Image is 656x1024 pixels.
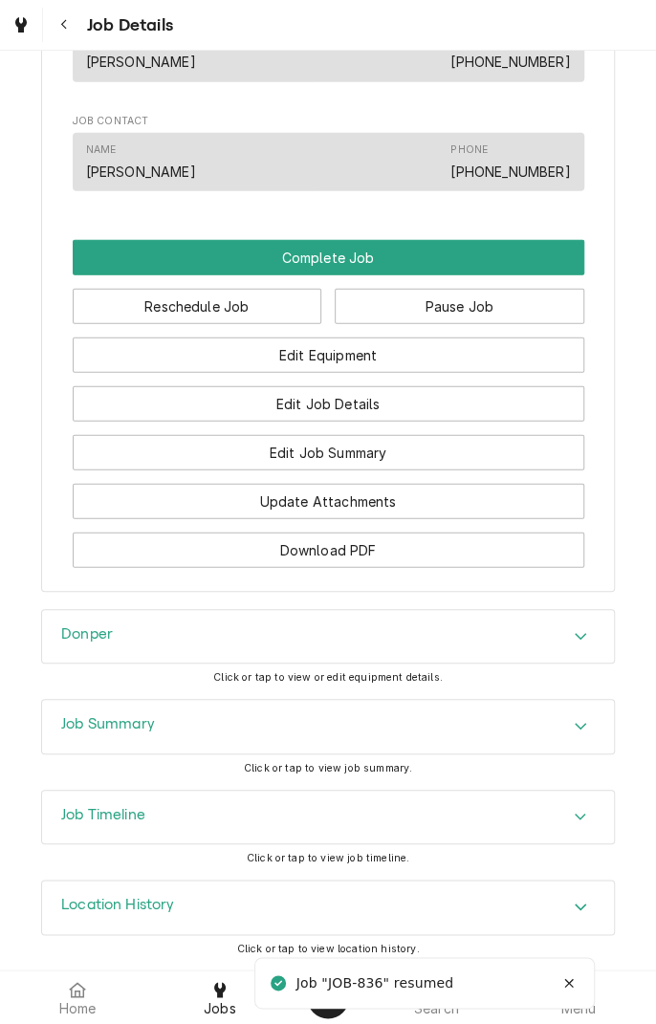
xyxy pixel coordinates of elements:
div: Button Group [73,240,584,568]
div: Name [86,142,117,158]
div: Accordion Header [42,610,614,664]
button: Accordion Details Expand Trigger [42,610,614,664]
button: Reschedule Job [73,289,322,324]
button: Accordion Details Expand Trigger [42,881,614,934]
span: Search [414,1001,459,1016]
div: Button Group Row [73,324,584,373]
div: Location History [41,880,615,935]
div: Name [86,33,196,72]
a: [PHONE_NUMBER] [450,54,570,70]
div: [PERSON_NAME] [86,162,196,182]
div: Contact [73,24,584,82]
button: Accordion Details Expand Trigger [42,700,614,753]
div: Button Group Row [73,519,584,568]
div: Button Group Row [73,470,584,519]
h3: Job Summary [61,715,155,733]
span: Click or tap to view job timeline. [247,852,409,864]
div: Accordion Header [42,791,614,844]
button: Edit Equipment [73,338,584,373]
div: Accordion Header [42,881,614,934]
div: Job Contact [73,114,584,200]
h3: Job Timeline [61,806,145,824]
div: Button Group Row [73,275,584,324]
button: Complete Job [73,240,584,275]
button: Navigate back [47,8,81,42]
a: [PHONE_NUMBER] [450,163,570,180]
span: Job Contact [73,114,584,129]
div: Accordion Header [42,700,614,753]
a: Go to Jobs [4,8,38,42]
div: Job Timeline [41,790,615,845]
span: Home [59,1001,97,1016]
div: Job Summary [41,699,615,754]
button: Download PDF [73,533,584,568]
h3: Location History [61,896,175,914]
button: Edit Job Details [73,386,584,422]
div: [PERSON_NAME] [86,52,196,72]
div: Job "JOB-836" resumed [296,973,457,993]
a: Jobs [150,974,291,1020]
div: Phone [450,33,570,72]
span: Menu [560,1001,596,1016]
span: Job Details [81,12,173,38]
div: Contact [73,133,584,191]
button: Pause Job [335,289,584,324]
span: Jobs [204,1001,236,1016]
span: Click or tap to view location history. [236,943,419,955]
a: Home [8,974,148,1020]
div: Button Group Row [73,240,584,275]
span: Click or tap to view or edit equipment details. [213,671,443,684]
span: Click or tap to view job summary. [244,762,412,774]
button: Accordion Details Expand Trigger [42,791,614,844]
div: Job Contact List [73,133,584,200]
div: Phone [450,142,570,181]
div: Donper [41,609,615,665]
button: Update Attachments [73,484,584,519]
div: Button Group Row [73,373,584,422]
div: Phone [450,142,488,158]
div: Job Reporter List [73,24,584,91]
button: Edit Job Summary [73,435,584,470]
div: Name [86,142,196,181]
div: Button Group Row [73,422,584,470]
h3: Donper [61,625,113,643]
